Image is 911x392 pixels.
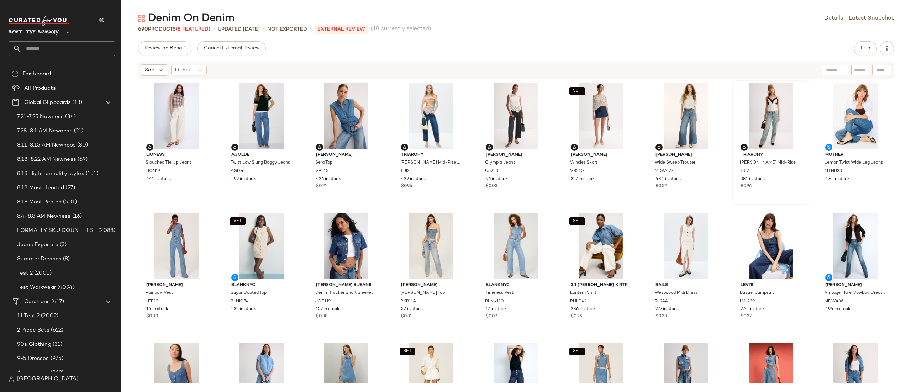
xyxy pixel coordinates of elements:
[825,176,850,182] span: 474 in stock
[49,369,64,377] span: (869)
[735,83,807,149] img: TRI2.jpg
[316,183,327,190] span: $0.21
[316,282,376,288] span: [PERSON_NAME]'s Jeans
[655,160,695,166] span: Wide Sweep Trouser
[40,312,58,320] span: (2002)
[138,41,191,55] button: Review on Behalf
[403,349,412,354] span: SET
[741,306,765,313] span: 274 in stock
[73,127,84,135] span: (21)
[573,89,581,94] span: SET
[742,145,746,149] img: svg%3e
[146,290,173,296] span: Rainbow Vest
[401,152,462,158] span: Triarchy
[138,27,148,32] span: 690
[480,83,552,149] img: UJ223.jpg
[138,15,145,22] img: svg%3e
[741,152,801,158] span: Triarchy
[17,269,33,277] span: Test 2
[572,145,576,149] img: svg%3e
[58,241,67,249] span: (3)
[231,282,292,288] span: BLANKNYC
[145,67,155,74] span: Sort
[138,11,235,26] div: Denim On Denim
[569,348,585,355] button: SET
[64,113,76,121] span: (34)
[860,46,870,51] span: Hub
[486,152,546,158] span: [PERSON_NAME]
[485,160,515,166] span: Olympia Jeans
[24,298,50,306] span: Curations
[231,176,256,182] span: 599 in stock
[655,313,667,320] span: $0.33
[571,282,631,288] span: 3.1 [PERSON_NAME] x RTR
[316,176,341,182] span: 426 in stock
[146,298,158,305] span: LEE12
[741,183,752,190] span: $0.96
[231,168,244,175] span: AGD76
[401,183,412,190] span: $0.96
[231,160,290,166] span: Twist Low Slung Baggy Jeans
[485,298,504,305] span: BLNK110
[17,141,76,149] span: 8.11-8.15 AM Newness
[740,160,800,166] span: [PERSON_NAME] Mid-Rise Darted Straight Leg Jeans
[316,306,339,313] span: 157 in stock
[218,26,260,33] p: updated [DATE]
[9,376,14,382] img: svg%3e
[655,290,697,296] span: Westwood Midi Dress
[316,152,376,158] span: [PERSON_NAME]
[824,14,843,23] a: Details
[233,219,242,224] span: SET
[401,306,423,313] span: 52 in stock
[571,306,596,313] span: 286 in stock
[401,282,462,288] span: [PERSON_NAME]
[655,168,674,175] span: MDW423
[825,160,883,166] span: Lemon Twist Wide Leg Jeans
[97,227,115,235] span: (2088)
[571,152,631,158] span: [PERSON_NAME]
[402,145,407,149] img: svg%3e
[655,298,668,305] span: RL244
[50,298,64,306] span: (417)
[825,306,851,313] span: 494 in stock
[310,83,382,149] img: VB215.jpg
[571,176,595,182] span: 327 in stock
[740,168,749,175] span: TRI2
[17,198,62,206] span: 8.18 Most Rented
[565,213,637,279] img: PHLC41.jpg
[144,46,185,51] span: Review on Behalf
[231,298,249,305] span: BLNK174
[401,176,426,182] span: 429 in stock
[17,212,71,221] span: 8.4-8.8 AM Newness
[146,152,207,158] span: Lioness
[315,25,368,34] p: External REVIEW
[570,160,597,166] span: Winslet Skort
[741,176,765,182] span: 381 in stock
[23,70,51,78] span: Dashboard
[741,313,752,320] span: $0.37
[571,313,582,320] span: $0.25
[24,84,56,92] span: All Products
[226,213,297,279] img: BLNK174.jpg
[17,255,62,263] span: Summer Dresses
[740,290,774,296] span: Bustier Jumpsuit
[316,313,327,320] span: $0.38
[565,83,637,149] img: VB210.jpg
[17,340,51,349] span: 90s Clothing
[71,212,82,221] span: (16)
[825,290,885,296] span: Vintage Flare Cowboy Crease Jeans
[263,25,264,33] span: •
[570,298,587,305] span: PHLC41
[9,16,69,26] img: cfy_white_logo.C9jOOHJF.svg
[741,282,801,288] span: Levi's
[148,145,152,149] img: svg%3e
[231,306,256,313] span: 232 in stock
[400,298,416,305] span: RKB114
[655,282,716,288] span: Rails
[56,284,75,292] span: (4094)
[49,355,64,363] span: (975)
[825,298,843,305] span: MDW436
[825,152,886,158] span: MOTHER
[76,155,88,164] span: (69)
[17,375,79,383] span: [GEOGRAPHIC_DATA]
